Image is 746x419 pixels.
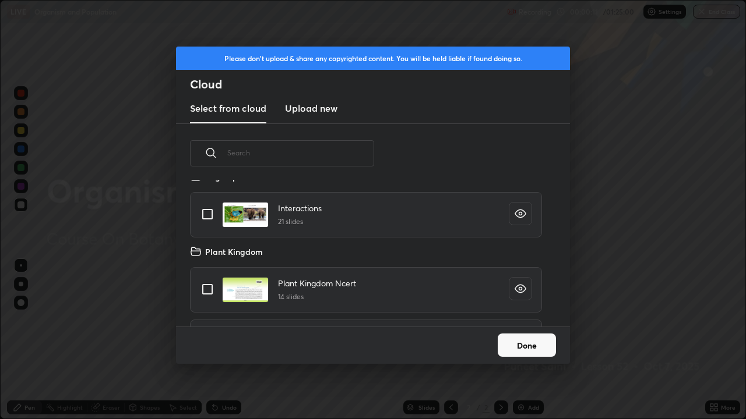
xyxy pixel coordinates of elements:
h4: Interactions [278,202,322,214]
button: Done [498,333,556,357]
img: 1727267518H9UD8F.pdf [222,202,269,228]
h2: Cloud [190,77,570,92]
div: Please don't upload & share any copyrighted content. You will be held liable if found doing so. [176,47,570,70]
div: grid [176,180,556,326]
input: Search [227,128,374,177]
h5: 14 slides [278,292,356,302]
h3: Upload new [285,101,337,115]
h4: Plant Kingdom Ncert [278,277,356,289]
h4: Org Population [205,171,265,183]
img: 1727514628F4YDTJ.pdf [222,277,269,303]
h5: 21 slides [278,216,322,227]
h3: Select from cloud [190,101,266,115]
h4: Plant Kingdom [205,246,263,258]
